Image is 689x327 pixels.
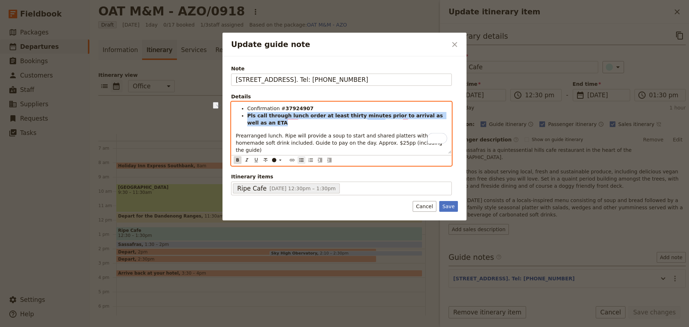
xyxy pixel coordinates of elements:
input: Note [231,74,452,86]
button: Insert link [288,156,296,164]
button: Cancel [413,201,436,212]
h2: Update guide note [231,39,447,50]
button: Format bold [234,156,242,164]
span: Note [231,65,452,72]
strong: Pls call through lunch order at least thirty minutes prior to arrival as well as an ETA [247,113,445,126]
span: [DATE] 12:30pm – 1:30pm [269,186,336,191]
button: Close dialog [449,38,461,51]
span: Prearranged lunch. Ripe will provide a soup to start and shared platters with a homemade soft dri... [236,133,444,153]
button: Numbered list [307,156,315,164]
div: To enrich screen reader interactions, please activate Accessibility in Grammarly extension settings [231,102,451,154]
div: Details [231,93,452,100]
strong: 37924907 [286,106,314,111]
button: Format italic [243,156,251,164]
span: Ripe Cafe [237,184,267,193]
button: Format underline [252,156,260,164]
button: Save [439,201,458,212]
span: Confirmation # [247,106,286,111]
div: ​ [271,157,286,163]
button: Increase indent [316,156,324,164]
button: Bulleted list [297,156,305,164]
button: Format strikethrough [262,156,269,164]
button: ​ [270,156,285,164]
span: Itinerary items [231,173,452,180]
button: Decrease indent [325,156,333,164]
